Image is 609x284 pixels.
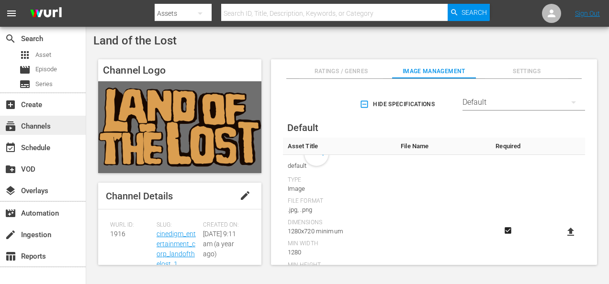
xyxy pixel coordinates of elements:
span: Overlays [5,185,16,197]
div: Min Height [288,262,392,269]
a: Sign Out [575,10,600,17]
span: Settings [485,66,568,76]
span: Ingestion [5,229,16,240]
span: Episode [35,65,57,74]
a: cinedigm_entertainment_corp_landofthelost_1 [157,230,196,268]
div: .jpg, .png [288,205,392,215]
span: Default [287,122,318,133]
span: Created On: [203,221,245,229]
span: Schedule [5,142,16,153]
svg: Required [502,226,514,235]
span: Series [35,79,53,89]
span: Channels [5,120,16,132]
span: Asset [19,49,31,61]
span: VOD [5,164,16,175]
span: Asset [35,50,51,60]
span: Channel Details [106,190,173,202]
h4: Channel Logo [98,59,261,81]
div: File Format [288,197,392,205]
span: Reports [5,251,16,262]
div: Default [462,89,585,116]
div: Dimensions [288,219,392,227]
th: Asset Title [283,138,396,155]
div: Image [288,184,392,194]
span: Series [19,78,31,90]
button: Search [448,4,490,21]
span: Wurl ID: [110,221,152,229]
img: Land of the Lost [98,81,261,173]
div: 1280x720 minimum [288,227,392,236]
span: menu [6,8,17,19]
span: Hide Specifications [361,99,435,109]
button: edit [234,184,257,207]
div: Type [288,176,392,184]
div: Min Width [288,240,392,248]
span: Search [5,33,16,44]
span: 1916 [110,230,125,238]
th: Required [491,138,525,155]
span: default [288,160,392,172]
span: Image Management [392,66,475,76]
img: ans4CAIJ8jUAAAAAAAAAAAAAAAAAAAAAAAAgQb4GAAAAAAAAAAAAAAAAAAAAAAAAJMjXAAAAAAAAAAAAAAAAAAAAAAAAgAT5G... [23,2,69,25]
span: [DATE] 9:11 am (a year ago) [203,230,236,258]
span: Slug: [157,221,198,229]
span: Ratings / Genres [299,66,383,76]
span: Automation [5,208,16,219]
button: Hide Specifications [358,91,439,118]
span: Episode [19,64,31,76]
span: Search [462,4,487,21]
span: Create [5,99,16,110]
th: File Name [396,138,491,155]
span: edit [239,190,251,201]
span: Land of the Lost [93,34,177,47]
div: 1280 [288,248,392,257]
